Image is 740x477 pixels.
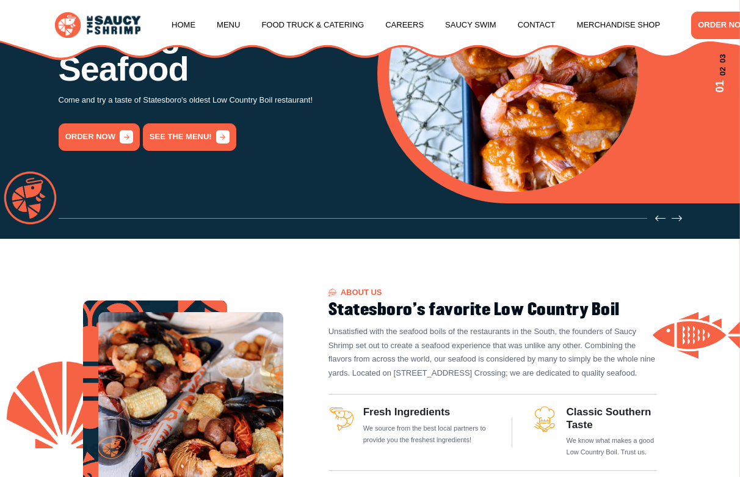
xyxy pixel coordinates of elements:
[363,423,493,446] p: We source from the best local partners to provide you the freshest ingredients!
[567,406,657,431] h3: Classic Southern Taste
[712,67,728,76] span: 02
[567,435,657,459] p: We know what makes a good Low Country Boil. Trust us.
[328,325,657,381] p: Unsatisfied with the seafood boils of the restaurants in the South, the founders of Saucy Shrimp ...
[172,2,195,48] a: Home
[59,123,140,151] a: order now
[518,2,556,48] a: Contact
[217,2,240,48] a: Menu
[328,288,382,296] span: About US
[712,54,728,62] span: 03
[672,213,682,224] button: Next slide
[143,123,236,151] a: See the menu!
[445,2,496,48] a: Saucy Swim
[577,2,661,48] a: Merchandise Shop
[59,93,363,107] p: Come and try a taste of Statesboro's oldest Low Country Boil restaurant!
[328,301,657,320] h2: Statesboro's favorite Low Country Boil
[363,406,493,418] h3: Fresh Ingredients
[55,12,140,38] img: logo
[712,80,728,92] span: 01
[59,18,363,86] h1: Sizzling Savory Seafood
[261,2,364,48] a: Food Truck & Catering
[385,2,424,48] a: Careers
[655,213,666,224] button: Previous slide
